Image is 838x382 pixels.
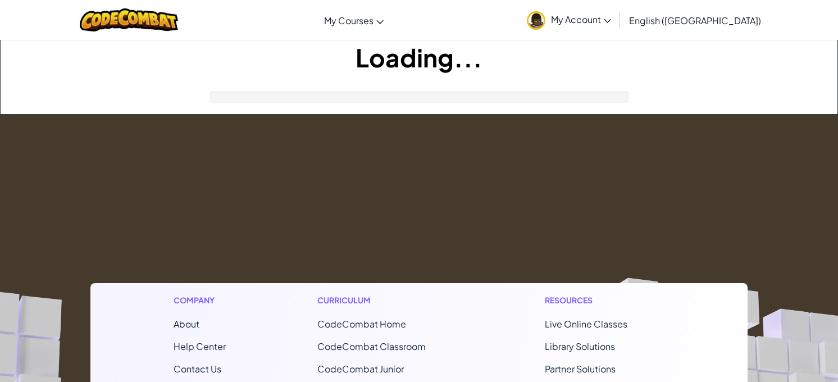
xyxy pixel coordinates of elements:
[551,13,611,25] span: My Account
[324,15,374,26] span: My Courses
[545,318,627,330] a: Live Online Classes
[527,11,545,30] img: avatar
[545,294,664,306] h1: Resources
[317,294,453,306] h1: Curriculum
[317,318,406,330] span: CodeCombat Home
[1,40,837,75] h1: Loading...
[545,340,615,352] a: Library Solutions
[623,5,767,35] a: English ([GEOGRAPHIC_DATA])
[174,294,226,306] h1: Company
[545,363,616,375] a: Partner Solutions
[318,5,389,35] a: My Courses
[521,2,617,38] a: My Account
[629,15,761,26] span: English ([GEOGRAPHIC_DATA])
[317,340,426,352] a: CodeCombat Classroom
[80,8,178,31] img: CodeCombat logo
[174,340,226,352] a: Help Center
[317,363,404,375] a: CodeCombat Junior
[174,363,221,375] span: Contact Us
[174,318,199,330] a: About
